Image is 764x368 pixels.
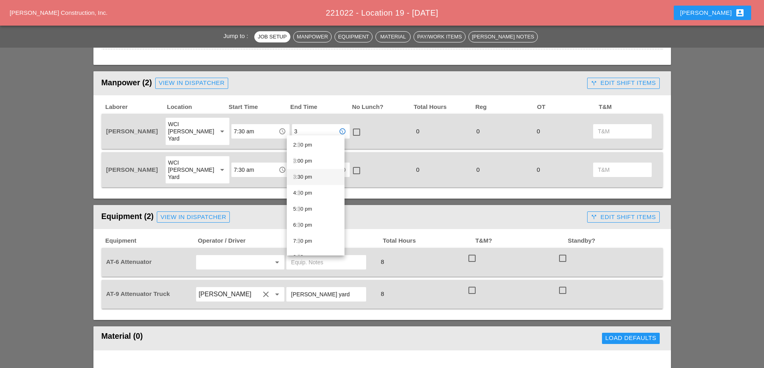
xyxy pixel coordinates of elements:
div: Equipment [338,33,369,41]
span: 8 [377,290,387,297]
div: Material [379,33,407,41]
input: Hugo Zambrano [199,288,259,301]
i: arrow_drop_down [272,290,282,299]
span: 0 [413,166,422,173]
span: Laborer [105,103,166,112]
div: Material (0) [101,330,371,346]
span: Location [166,103,228,112]
div: Edit Shift Items [591,213,656,222]
span: 0 [473,128,483,135]
span: 0 [473,166,483,173]
span: T&M? [474,236,567,245]
div: :30 pm [293,172,338,182]
input: Equip. Notes [291,256,361,269]
button: Equipment [334,31,373,42]
span: 3 [298,222,300,228]
span: 3 [298,190,300,196]
button: Edit Shift Items [587,211,659,223]
div: 6: 0 pm [293,220,338,230]
span: 8 [377,258,387,265]
span: 0 [533,166,543,173]
button: [PERSON_NAME] [674,6,751,20]
button: Pay/Work Items [413,31,465,42]
i: arrow_drop_down [272,257,282,267]
i: access_time [279,166,286,173]
div: View in Dispatcher [160,213,226,222]
button: Edit Shift Items [587,78,659,89]
div: Manpower (2) [101,75,584,91]
span: T&M [598,103,660,112]
span: No Lunch? [351,103,413,112]
span: 3 [293,174,296,180]
i: call_split [591,214,597,220]
span: [PERSON_NAME] [106,128,158,135]
span: Operator / Driver [197,236,290,245]
span: Reg [474,103,536,112]
input: Equip. Notes [291,288,361,301]
div: 8: 0 pm [293,252,338,262]
span: Start Time [228,103,290,112]
span: 0 [533,128,543,135]
span: OT [536,103,598,112]
span: Jump to : [223,32,251,39]
span: Equipment [105,236,197,245]
div: 5: 0 pm [293,204,338,214]
i: clear [261,290,271,299]
i: arrow_drop_down [217,165,227,175]
i: access_time [279,128,286,135]
button: Job Setup [254,31,290,42]
div: Job Setup [258,33,287,41]
span: 3 [298,206,300,212]
span: Total Hours [382,236,475,245]
input: T&M [598,125,647,138]
div: :00 pm [293,156,338,166]
button: [PERSON_NAME] Notes [468,31,538,42]
button: Load Defaults [602,333,659,344]
div: Equipment (2) [101,209,584,225]
button: Manpower [293,31,332,42]
span: AT-9 Attenuator Truck [106,290,170,297]
i: account_box [735,8,745,18]
div: View in Dispatcher [159,78,225,88]
i: arrow_drop_down [217,127,227,136]
a: View in Dispatcher [157,211,230,223]
span: End Time [290,103,351,112]
span: [PERSON_NAME] [106,166,158,173]
span: Total Hours [413,103,474,112]
a: View in Dispatcher [155,78,228,89]
div: Load Defaults [605,334,656,343]
div: Pay/Work Items [417,33,462,41]
span: 3 [298,142,300,148]
div: 2: 0 pm [293,140,338,150]
input: T&M [598,163,647,176]
div: Edit Shift Items [591,78,656,88]
div: 7: 0 pm [293,236,338,246]
span: 3 [293,158,296,164]
div: Manpower [297,33,328,41]
span: 3 [298,238,300,244]
span: 0 [413,128,422,135]
div: 4: 0 pm [293,188,338,198]
a: [PERSON_NAME] Construction, Inc. [10,9,107,16]
span: Standby? [567,236,660,245]
span: 3 [298,254,300,260]
span: 221022 - Location 19 - [DATE] [326,8,438,17]
i: access_time [339,128,346,135]
button: Material [375,31,411,42]
span: AT-6 Attenuator [106,258,152,265]
div: [PERSON_NAME] [680,8,745,18]
div: [PERSON_NAME] Notes [472,33,534,41]
div: WCI [PERSON_NAME] Yard [168,159,211,181]
div: WCI [PERSON_NAME] Yard [168,121,211,142]
i: call_split [591,80,597,86]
